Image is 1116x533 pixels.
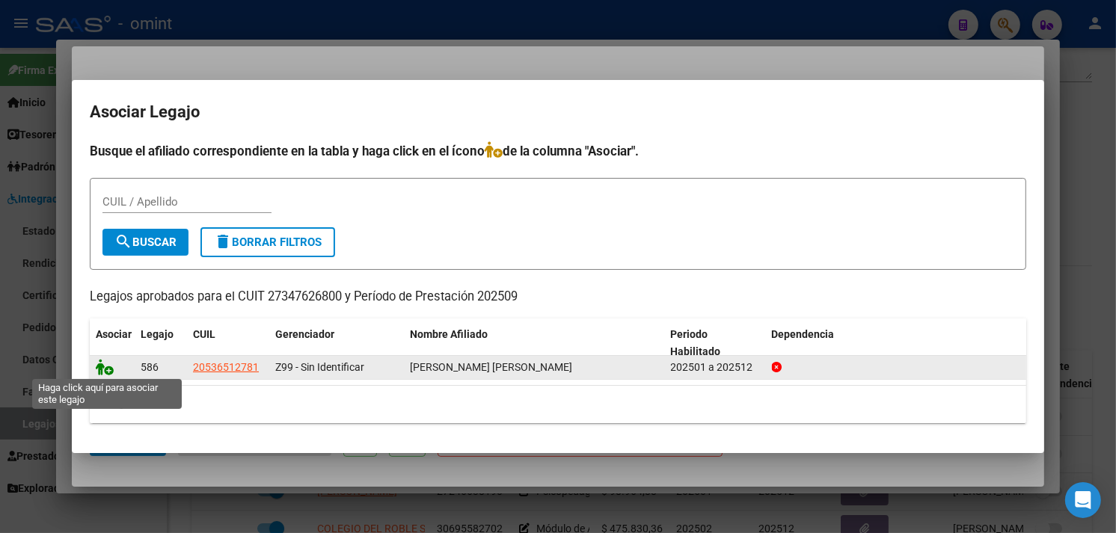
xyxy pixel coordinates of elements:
[665,318,766,368] datatable-header-cell: Periodo Habilitado
[102,229,188,256] button: Buscar
[214,232,232,250] mat-icon: delete
[141,361,159,373] span: 586
[404,318,665,368] datatable-header-cell: Nombre Afiliado
[187,318,269,368] datatable-header-cell: CUIL
[114,232,132,250] mat-icon: search
[135,318,187,368] datatable-header-cell: Legajo
[214,235,322,249] span: Borrar Filtros
[90,318,135,368] datatable-header-cell: Asociar
[90,386,1026,423] div: 1 registros
[766,318,1027,368] datatable-header-cell: Dependencia
[275,361,364,373] span: Z99 - Sin Identificar
[1065,482,1101,518] div: Open Intercom Messenger
[200,227,335,257] button: Borrar Filtros
[141,328,174,340] span: Legajo
[269,318,404,368] datatable-header-cell: Gerenciador
[90,141,1026,161] h4: Busque el afiliado correspondiente en la tabla y haga click en el ícono de la columna "Asociar".
[772,328,835,340] span: Dependencia
[90,98,1026,126] h2: Asociar Legajo
[410,328,488,340] span: Nombre Afiliado
[193,328,215,340] span: CUIL
[275,328,334,340] span: Gerenciador
[671,359,760,376] div: 202501 a 202512
[410,361,572,373] span: BIANQUET JOAQUIN BAUTISTA
[671,328,721,357] span: Periodo Habilitado
[96,328,132,340] span: Asociar
[114,235,177,249] span: Buscar
[193,361,259,373] span: 20536512781
[90,288,1026,306] p: Legajos aprobados para el CUIT 27347626800 y Período de Prestación 202509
